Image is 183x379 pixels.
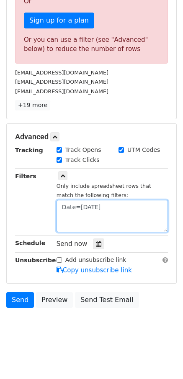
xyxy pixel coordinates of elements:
[36,292,73,308] a: Preview
[65,156,100,164] label: Track Clicks
[15,257,56,264] strong: Unsubscribe
[65,146,101,154] label: Track Opens
[24,35,159,54] div: Or you can use a filter (see "Advanced" below) to reduce the number of rows
[15,100,50,110] a: +19 more
[57,183,151,199] small: Only include spreadsheet rows that match the following filters:
[57,240,88,248] span: Send now
[15,240,45,246] strong: Schedule
[65,256,126,264] label: Add unsubscribe link
[15,88,108,95] small: [EMAIL_ADDRESS][DOMAIN_NAME]
[6,292,34,308] a: Send
[75,292,139,308] a: Send Test Email
[141,339,183,379] iframe: Chat Widget
[15,69,108,76] small: [EMAIL_ADDRESS][DOMAIN_NAME]
[15,79,108,85] small: [EMAIL_ADDRESS][DOMAIN_NAME]
[15,147,43,154] strong: Tracking
[57,266,132,274] a: Copy unsubscribe link
[15,132,168,141] h5: Advanced
[24,13,94,28] a: Sign up for a plan
[15,173,36,179] strong: Filters
[127,146,160,154] label: UTM Codes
